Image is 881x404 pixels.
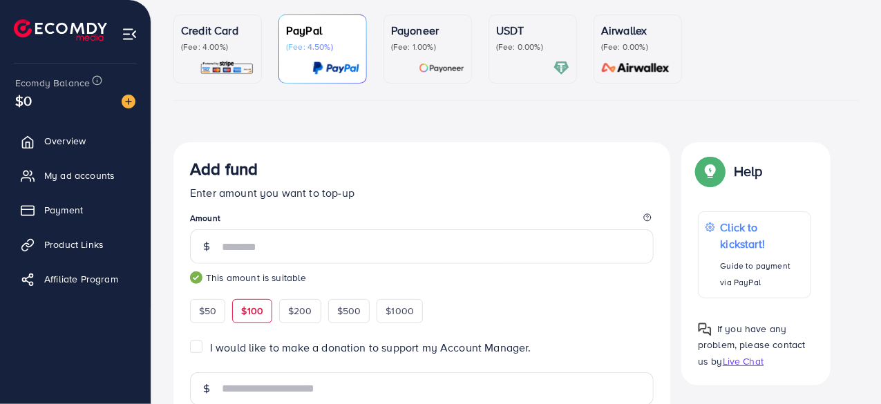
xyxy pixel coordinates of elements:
[181,22,254,39] p: Credit Card
[44,238,104,251] span: Product Links
[386,304,414,318] span: $1000
[288,304,312,318] span: $200
[734,163,763,180] p: Help
[496,41,569,52] p: (Fee: 0.00%)
[44,169,115,182] span: My ad accounts
[312,60,359,76] img: card
[44,203,83,217] span: Payment
[698,323,712,336] img: Popup guide
[15,90,32,110] span: $0
[553,60,569,76] img: card
[721,219,804,252] p: Click to kickstart!
[286,22,359,39] p: PayPal
[10,162,140,189] a: My ad accounts
[496,22,569,39] p: USDT
[241,304,263,318] span: $100
[721,258,804,291] p: Guide to payment via PayPal
[822,342,871,394] iframe: Chat
[15,76,90,90] span: Ecomdy Balance
[210,340,531,355] span: I would like to make a donation to support my Account Manager.
[190,212,654,229] legend: Amount
[44,134,86,148] span: Overview
[419,60,464,76] img: card
[190,271,202,284] img: guide
[122,95,135,108] img: image
[190,184,654,201] p: Enter amount you want to top-up
[190,159,258,179] h3: Add fund
[10,231,140,258] a: Product Links
[44,272,118,286] span: Affiliate Program
[286,41,359,52] p: (Fee: 4.50%)
[10,127,140,155] a: Overview
[698,322,806,367] span: If you have any problem, please contact us by
[181,41,254,52] p: (Fee: 4.00%)
[601,22,674,39] p: Airwallex
[337,304,361,318] span: $500
[190,271,654,285] small: This amount is suitable
[391,41,464,52] p: (Fee: 1.00%)
[601,41,674,52] p: (Fee: 0.00%)
[10,265,140,293] a: Affiliate Program
[200,60,254,76] img: card
[14,19,107,41] img: logo
[199,304,216,318] span: $50
[391,22,464,39] p: Payoneer
[597,60,674,76] img: card
[122,26,138,42] img: menu
[723,354,764,368] span: Live Chat
[10,196,140,224] a: Payment
[698,159,723,184] img: Popup guide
